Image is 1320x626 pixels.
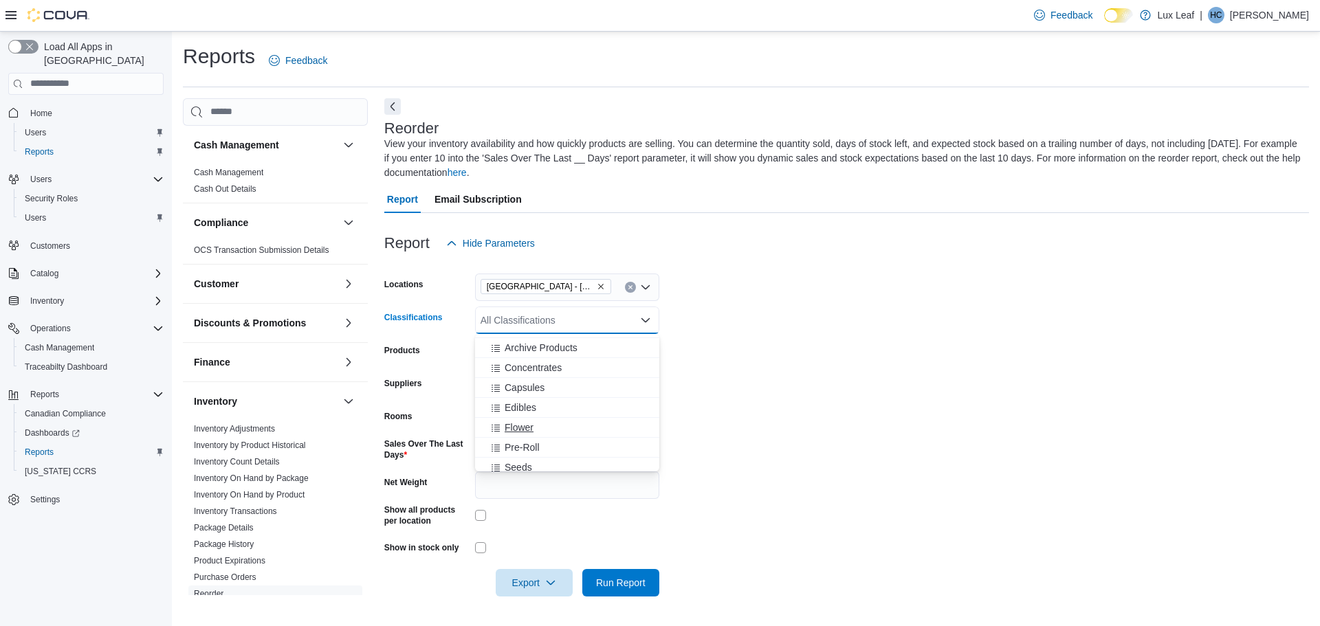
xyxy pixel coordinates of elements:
span: Calgary - Taradale [481,279,611,294]
button: Cash Management [340,137,357,153]
h3: Reorder [384,120,439,137]
a: Cash Management [19,339,100,356]
span: Customers [30,241,70,251]
button: Next [384,98,401,115]
button: Discounts & Promotions [194,316,338,330]
a: Traceabilty Dashboard [19,359,113,375]
a: Dashboards [19,425,85,441]
span: Customers [25,237,164,254]
span: Dashboards [19,425,164,441]
span: Feedback [1050,8,1092,22]
span: Inventory [25,293,164,309]
button: Capsules [475,378,659,398]
a: Product Expirations [194,556,265,566]
span: Package History [194,539,254,550]
button: Operations [25,320,76,337]
button: Reports [14,142,169,161]
span: Traceabilty Dashboard [19,359,164,375]
label: Net Weight [384,477,427,488]
h3: Customer [194,277,239,291]
span: Home [30,108,52,119]
span: Report [387,186,418,213]
button: Inventory [3,291,169,311]
a: Package Details [194,523,254,533]
span: Hide Parameters [463,236,535,250]
button: Inventory [340,393,357,410]
button: Traceabilty Dashboard [14,357,169,377]
h3: Discounts & Promotions [194,316,306,330]
button: Security Roles [14,189,169,208]
span: Reports [25,386,164,403]
span: Operations [25,320,164,337]
span: Inventory Adjustments [194,423,275,434]
button: Reports [3,385,169,404]
span: Reorder [194,588,223,599]
button: Close list of options [640,315,651,326]
a: Customers [25,238,76,254]
span: Reports [19,144,164,160]
button: Remove Calgary - Taradale from selection in this group [597,282,605,291]
button: Users [14,123,169,142]
button: Discounts & Promotions [340,315,357,331]
span: Inventory On Hand by Package [194,473,309,484]
span: Reports [30,389,59,400]
button: Users [14,208,169,227]
label: Sales Over The Last Days [384,438,470,460]
h3: Inventory [194,394,237,408]
button: Home [3,103,169,123]
button: Edibles [475,398,659,418]
div: Cash Management [183,164,368,203]
a: Package History [194,539,254,549]
span: Reports [19,444,164,460]
span: Washington CCRS [19,463,164,480]
span: Load All Apps in [GEOGRAPHIC_DATA] [38,40,164,67]
span: Capsules [505,381,544,394]
button: Customer [340,276,357,292]
label: Rooms [384,411,412,422]
span: Users [25,171,164,188]
button: Finance [340,354,357,370]
button: [US_STATE] CCRS [14,462,169,481]
span: Purchase Orders [194,572,256,583]
span: Reports [25,146,54,157]
span: Edibles [505,401,536,414]
label: Locations [384,279,423,290]
button: Catalog [25,265,64,282]
span: Canadian Compliance [25,408,106,419]
a: Home [25,105,58,122]
button: Open list of options [640,282,651,293]
span: HC [1210,7,1222,23]
a: Reports [19,144,59,160]
button: Pre-Roll [475,438,659,458]
span: Users [25,127,46,138]
a: Inventory Count Details [194,457,280,467]
button: Compliance [194,216,338,230]
button: Seeds [475,458,659,478]
button: Inventory [25,293,69,309]
nav: Complex example [8,98,164,546]
span: Inventory by Product Historical [194,440,306,451]
div: Inventory [183,421,368,624]
span: Seeds [505,460,532,474]
span: Inventory [30,295,64,306]
span: Run Report [596,576,646,590]
a: Reports [19,444,59,460]
a: Feedback [263,47,333,74]
a: Feedback [1028,1,1098,29]
a: Inventory Adjustments [194,424,275,434]
button: Clear input [625,282,636,293]
button: Archive Products [475,338,659,358]
span: Cash Management [25,342,94,353]
span: Reports [25,447,54,458]
span: Users [25,212,46,223]
button: Users [3,170,169,189]
button: Catalog [3,264,169,283]
span: Canadian Compliance [19,405,164,422]
span: Pre-Roll [505,440,540,454]
button: Customer [194,277,338,291]
button: Hide Parameters [441,230,540,257]
label: Classifications [384,312,443,323]
span: Traceabilty Dashboard [25,361,107,372]
a: [US_STATE] CCRS [19,463,102,480]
